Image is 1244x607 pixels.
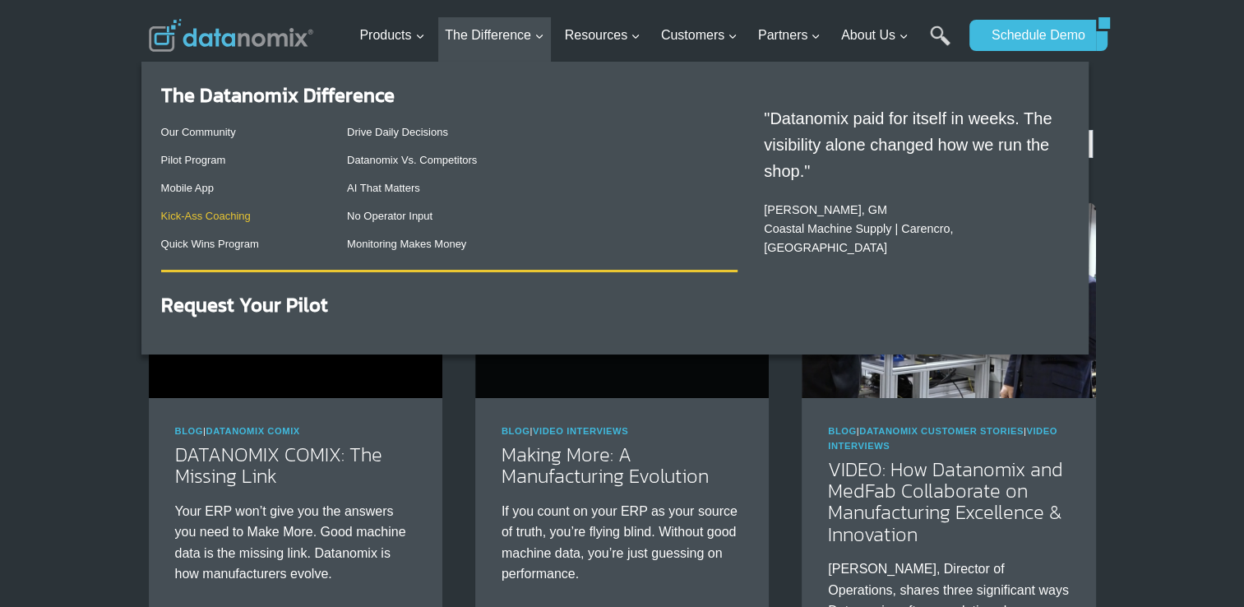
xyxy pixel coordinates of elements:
[347,182,420,194] a: AI That Matters
[353,9,961,63] nav: Primary Navigation
[161,154,226,166] a: Pilot Program
[930,25,950,63] a: Search
[764,201,1060,257] p: , GM Coastal Machine Supply | Carencro, [GEOGRAPHIC_DATA]
[161,182,214,194] a: Mobile App
[764,203,861,216] a: [PERSON_NAME]
[828,455,1063,549] a: VIDEO: How Datanomix and MedFab Collaborate on Manufacturing Excellence & Innovation
[149,19,313,52] img: Datanomix
[565,25,640,46] span: Resources
[969,20,1096,51] a: Schedule Demo
[347,126,448,138] a: Drive Daily Decisions
[502,501,742,585] p: If you count on your ERP as your source of truth, you’re flying blind. Without good machine data,...
[859,426,1024,436] a: Datanomix Customer Stories
[161,238,259,250] a: Quick Wins Program
[533,426,628,436] a: Video Interviews
[764,105,1060,184] p: "Datanomix paid for itself in weeks. The visibility alone changed how we run the shop."
[828,426,1057,451] span: | |
[161,290,328,319] a: Request Your Pilot
[445,25,544,46] span: The Difference
[502,426,530,436] a: Blog
[175,426,204,436] a: Blog
[841,25,909,46] span: About Us
[359,25,424,46] span: Products
[661,25,738,46] span: Customers
[758,25,821,46] span: Partners
[161,210,251,222] a: Kick-Ass Coaching
[828,426,857,436] a: Blog
[347,210,432,222] a: No Operator Input
[175,501,416,585] p: Your ERP won’t give you the answers you need to Make More. Good machine data is the missing link....
[161,81,395,109] a: The Datanomix Difference
[161,126,236,138] a: Our Community
[206,426,300,436] a: Datanomix Comix
[175,440,382,490] a: DATANOMIX COMIX: The Missing Link
[502,426,628,436] span: |
[502,440,709,490] a: Making More: A Manufacturing Evolution
[175,426,300,436] span: |
[347,154,477,166] a: Datanomix Vs. Competitors
[347,238,466,250] a: Monitoring Makes Money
